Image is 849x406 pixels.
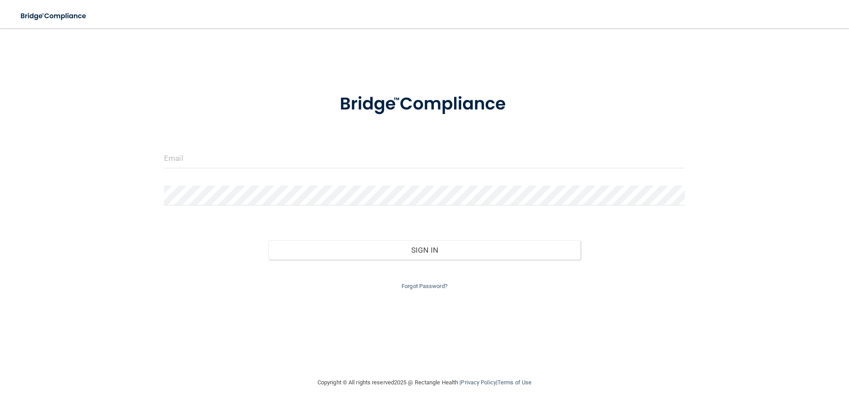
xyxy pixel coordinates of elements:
[402,283,447,289] a: Forgot Password?
[497,379,532,386] a: Terms of Use
[13,7,95,25] img: bridge_compliance_login_screen.278c3ca4.svg
[268,240,581,260] button: Sign In
[461,379,496,386] a: Privacy Policy
[263,368,586,397] div: Copyright © All rights reserved 2025 @ Rectangle Health | |
[321,81,528,127] img: bridge_compliance_login_screen.278c3ca4.svg
[164,148,685,168] input: Email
